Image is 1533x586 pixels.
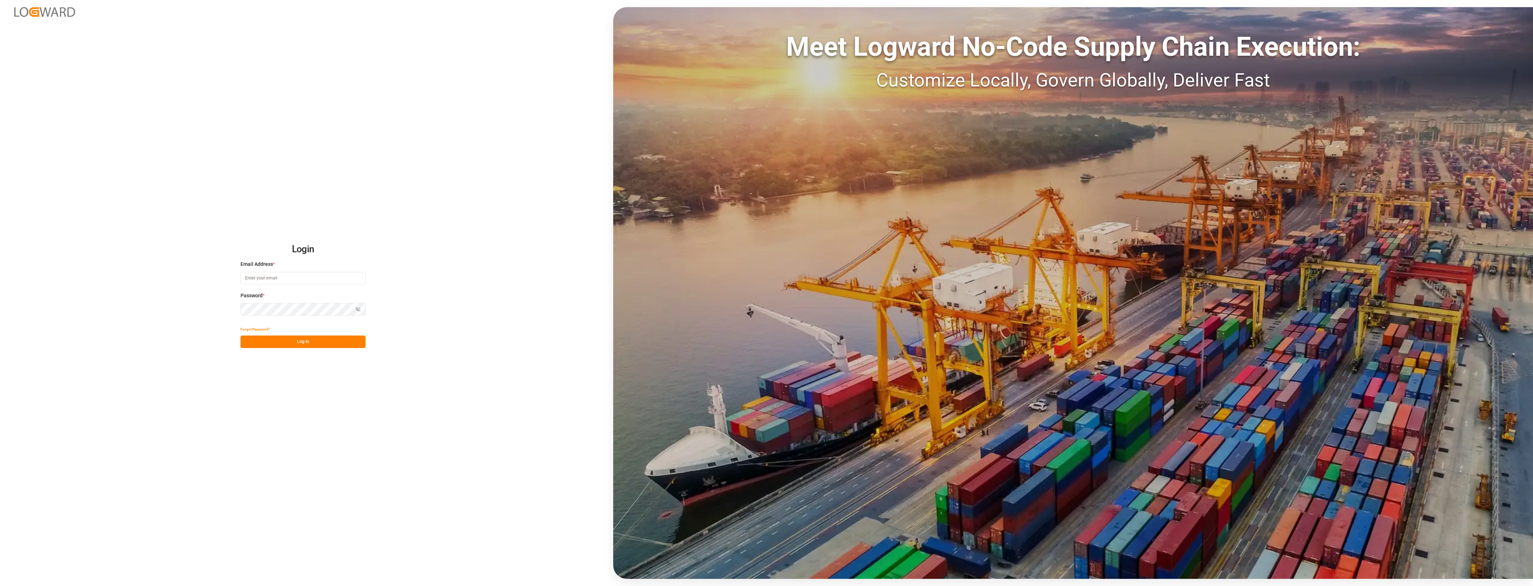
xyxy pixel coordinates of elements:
span: Email Address [240,260,273,268]
span: Password [240,292,263,299]
div: Customize Locally, Govern Globally, Deliver Fast [613,66,1533,94]
div: Meet Logward No-Code Supply Chain Execution: [613,27,1533,66]
h2: Login [240,238,366,261]
button: Forgot Password? [240,323,270,336]
input: Enter your email [240,272,366,284]
img: Logward_new_orange.png [14,7,75,17]
button: Log In [240,336,366,348]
